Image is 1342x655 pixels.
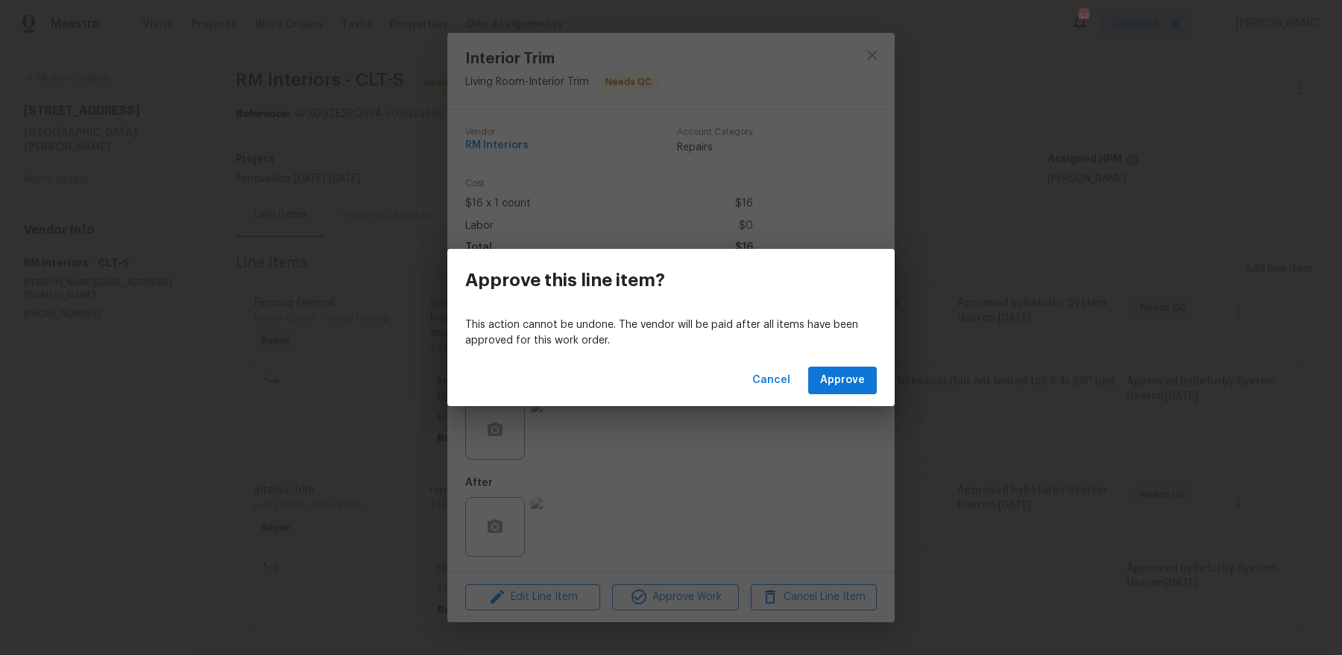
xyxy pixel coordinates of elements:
span: Cancel [752,371,790,390]
h3: Approve this line item? [465,270,665,291]
button: Cancel [746,367,796,394]
p: This action cannot be undone. The vendor will be paid after all items have been approved for this... [465,317,877,349]
span: Approve [820,371,865,390]
button: Approve [808,367,877,394]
